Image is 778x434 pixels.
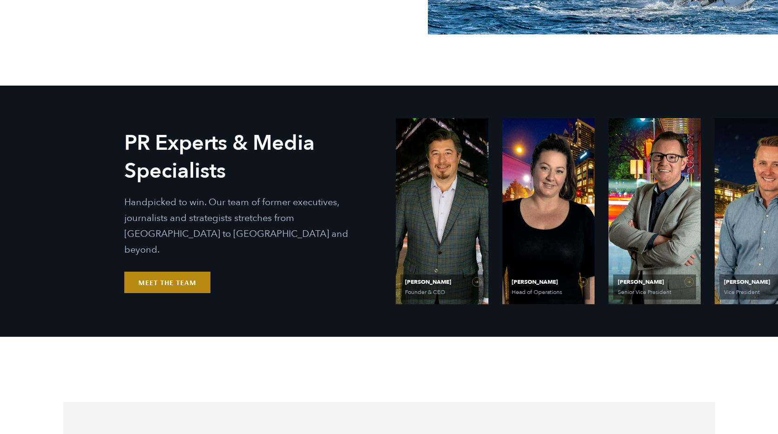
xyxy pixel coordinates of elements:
a: View Bio for Olivia Gardner [502,118,595,304]
p: Handpicked to win. Our team of former executives, journalists and strategists stretches from [GEO... [124,194,382,258]
span: Senior Vice President [618,289,690,295]
span: [PERSON_NAME] [512,279,585,285]
span: [PERSON_NAME] [618,279,691,285]
a: View Bio for Ethan Parker [396,118,488,304]
a: Meet the Team [124,272,210,293]
span: Founder & CEO [405,289,477,295]
a: View Bio for Matt Grant [609,118,701,304]
h2: PR Experts & Media Specialists [124,129,382,185]
span: Head of Operations [512,289,583,295]
span: [PERSON_NAME] [405,279,479,285]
